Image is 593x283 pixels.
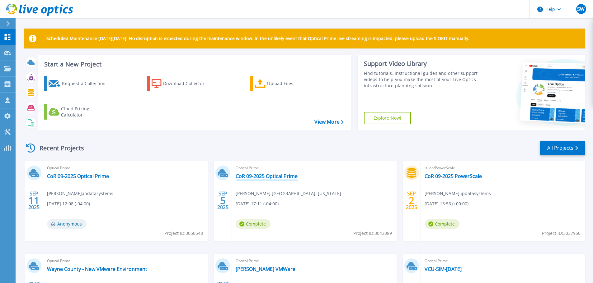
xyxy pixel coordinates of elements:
span: [PERSON_NAME] , [GEOGRAPHIC_DATA], [US_STATE] [236,190,341,197]
p: Scheduled Maintenance [DATE][DATE]: No disruption is expected during the maintenance window. In t... [46,36,469,41]
div: Support Video Library [364,60,480,68]
a: All Projects [540,141,585,155]
span: [PERSON_NAME] , ipdatasystems [425,190,491,197]
a: CoR 09-2025 PowerScale [425,173,482,179]
a: Upload Files [250,76,320,91]
span: Optical Prime [47,165,204,171]
span: Optical Prime [236,165,393,171]
span: SW [577,7,585,11]
span: Complete [236,219,271,229]
div: Upload Files [267,77,317,90]
span: Anonymous [47,219,87,229]
div: Recent Projects [24,140,92,156]
span: Isilon/PowerScale [425,165,581,171]
span: Optical Prime [425,258,581,264]
div: Request a Collection [62,77,112,90]
span: [DATE] 12:08 (-04:00) [47,200,90,207]
span: Project ID: 3043089 [353,230,392,237]
a: Download Collector [147,76,217,91]
span: [DATE] 15:56 (+00:00) [425,200,468,207]
a: Request a Collection [44,76,114,91]
span: Project ID: 3037950 [542,230,581,237]
a: Wayne County - New VMware Environment [47,266,147,272]
span: Complete [425,219,459,229]
a: View More [314,119,343,125]
span: 2 [409,198,414,203]
span: 5 [220,198,226,203]
span: Optical Prime [47,258,204,264]
span: Optical Prime [236,258,393,264]
a: Cloud Pricing Calculator [44,104,114,120]
a: VCU-SIM-[DATE] [425,266,462,272]
a: Explore Now! [364,112,411,124]
div: Cloud Pricing Calculator [61,106,111,118]
div: Download Collector [163,77,213,90]
a: CoR 09-2025 Optical Prime [236,173,298,179]
span: Project ID: 3050548 [164,230,203,237]
span: [DATE] 17:11 (-04:00) [236,200,279,207]
span: 11 [28,198,40,203]
a: [PERSON_NAME] VMWare [236,266,295,272]
a: CoR 09-2025 Optical Prime [47,173,109,179]
div: SEP 2025 [28,189,40,212]
h3: Start a New Project [44,61,343,68]
div: Find tutorials, instructional guides and other support videos to help you make the most of your L... [364,70,480,89]
div: SEP 2025 [217,189,229,212]
div: SEP 2025 [406,189,417,212]
span: [PERSON_NAME] , ipdatasystems [47,190,113,197]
